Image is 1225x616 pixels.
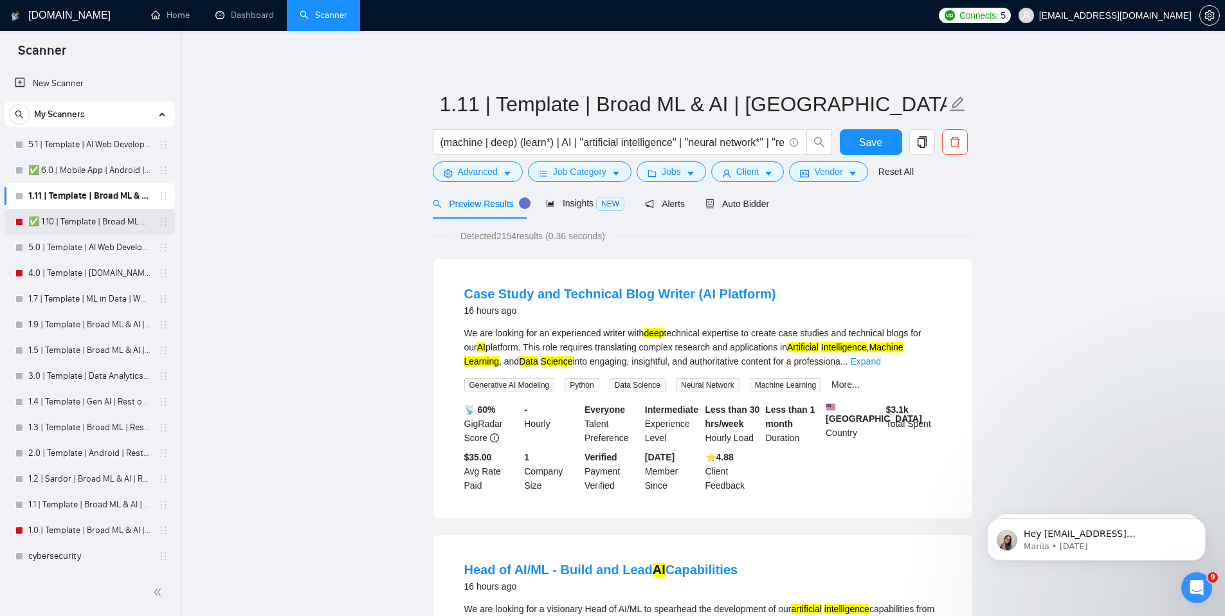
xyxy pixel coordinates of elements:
[703,450,763,493] div: Client Feedback
[158,268,168,278] span: holder
[800,168,809,178] span: idcard
[464,356,500,367] mark: Learning
[440,88,947,120] input: Scanner name...
[138,21,163,46] img: Profile image for Viktor
[565,378,599,392] span: Python
[158,371,168,381] span: holder
[645,199,685,209] span: Alerts
[28,312,150,338] a: 1.9 | Template | Broad ML & AI | Rest of the World
[1001,8,1006,23] span: 5
[28,518,150,543] a: 1.0 | Template | Broad ML & AI | Big 5
[869,342,903,352] mark: Machine
[433,161,523,182] button: settingAdvancedcaret-down
[522,450,582,493] div: Company Size
[585,452,617,462] b: Verified
[806,129,832,155] button: search
[5,102,175,595] li: My Scanners
[86,401,171,453] button: Messages
[791,604,821,614] mark: artificial
[153,586,166,599] span: double-left
[28,543,150,569] a: cybersecurity
[848,168,857,178] span: caret-down
[840,356,848,367] span: ...
[642,403,703,445] div: Experience Level
[28,183,150,209] a: 1.11 | Template | Broad ML & AI | [GEOGRAPHIC_DATA] Only
[440,134,784,150] input: Search Freelance Jobs...
[158,165,168,176] span: holder
[850,356,880,367] a: Expand
[14,214,244,262] div: Profile image for ViktorHello there! I also want to introduce myself I'm [PERSON_NAME] - your cus...
[886,404,909,415] b: $ 3.1k
[765,404,815,429] b: Less than 1 month
[158,500,168,510] span: holder
[464,579,738,594] div: 16 hours ago
[519,356,538,367] mark: Data
[158,448,168,458] span: holder
[28,363,150,389] a: 3.0 | Template | Data Analytics | World Wide
[300,10,347,21] a: searchScanner
[19,316,239,342] button: Search for help
[158,217,168,227] span: holder
[13,269,244,304] div: Ask a question
[458,165,498,179] span: Advanced
[1199,10,1220,21] a: setting
[28,389,150,415] a: 1.4 | Template | Gen AI | Rest of the World
[9,104,30,125] button: search
[158,345,168,356] span: holder
[1208,572,1218,583] span: 9
[676,378,740,392] span: Neural Network
[585,404,625,415] b: Everyone
[662,165,681,179] span: Jobs
[158,525,168,536] span: holder
[215,10,274,21] a: dashboardDashboard
[959,8,998,23] span: Connects:
[644,328,664,338] mark: deep
[546,199,555,208] span: area-chart
[26,91,231,157] p: Hi [EMAIL_ADDRESS][DOMAIN_NAME] 👋
[824,604,869,614] mark: intelligence
[610,378,666,392] span: Data Science
[705,199,714,208] span: robot
[28,235,150,260] a: 5.0 | Template | AI Web Development | [GEOGRAPHIC_DATA] Only
[582,403,642,445] div: Talent Preference
[968,491,1225,581] iframe: Intercom notifications message
[26,24,46,45] img: logo
[686,168,695,178] span: caret-down
[464,563,738,577] a: Head of AI/ML - Build and LeadAICapabilities
[705,404,760,429] b: Less than 30 hrs/week
[910,136,934,148] span: copy
[464,404,496,415] b: 📡 60%
[943,136,967,148] span: delete
[8,41,77,68] span: Scanner
[28,415,150,440] a: 1.3 | Template | Broad ML | Rest of the World
[790,138,798,147] span: info-circle
[541,356,573,367] mark: Science
[10,110,29,119] span: search
[1181,572,1212,603] iframe: Intercom live chat
[637,161,706,182] button: folderJobscaret-down
[522,403,582,445] div: Hourly
[433,199,525,209] span: Preview Results
[462,403,522,445] div: GigRadar Score
[909,129,935,155] button: copy
[464,378,555,392] span: Generative AI Modeling
[162,21,188,46] img: Profile image for Nazar
[19,385,239,422] div: 🔠 GigRadar Search Syntax: Query Operators for Optimized Job Searches
[553,165,606,179] span: Job Category
[221,21,244,44] div: Close
[490,433,499,442] span: info-circle
[464,326,941,368] div: We are looking for an experienced writer with technical expertise to create case studies and tech...
[539,168,548,178] span: bars
[451,229,614,243] span: Detected 2154 results (0.36 seconds)
[433,199,442,208] span: search
[28,440,150,466] a: 2.0 | Template | Android | Rest of the World
[736,165,759,179] span: Client
[840,129,902,155] button: Save
[158,551,168,561] span: holder
[596,197,624,211] span: NEW
[464,452,492,462] b: $35.00
[57,238,132,251] div: [PERSON_NAME]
